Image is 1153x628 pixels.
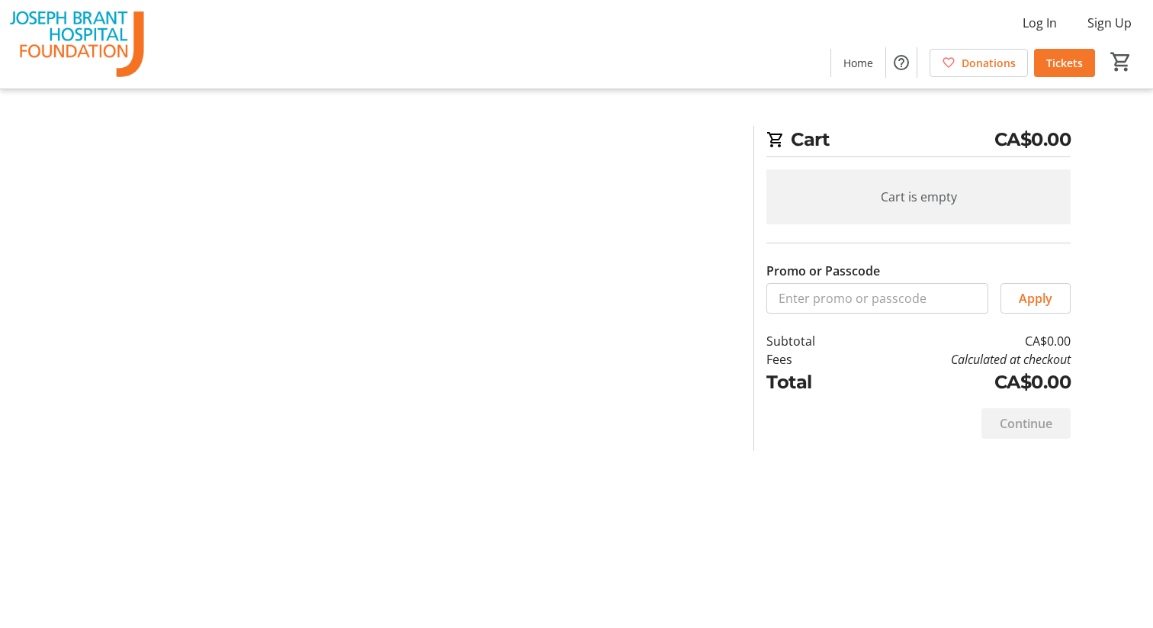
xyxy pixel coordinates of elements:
h2: Cart [766,126,1071,157]
td: Calculated at checkout [855,350,1071,369]
button: Apply [1000,283,1071,314]
button: Help [886,47,917,78]
label: Promo or Passcode [766,262,880,280]
button: Sign Up [1075,11,1144,35]
input: Enter promo or passcode [766,283,988,314]
a: Home [831,49,885,77]
td: Fees [766,350,855,369]
span: Tickets [1046,55,1083,71]
td: CA$0.00 [855,332,1071,350]
a: Donations [930,49,1028,77]
td: Total [766,369,855,396]
button: Log In [1010,11,1069,35]
td: CA$0.00 [855,369,1071,396]
span: Sign Up [1087,14,1132,32]
span: Apply [1019,289,1052,308]
a: Tickets [1034,49,1095,77]
span: Donations [962,55,1016,71]
span: CA$0.00 [994,126,1071,153]
td: Subtotal [766,332,855,350]
button: Cart [1107,48,1135,76]
div: Cart is empty [766,169,1071,224]
img: The Joseph Brant Hospital Foundation's Logo [9,6,145,82]
span: Log In [1023,14,1057,32]
span: Home [843,55,873,71]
